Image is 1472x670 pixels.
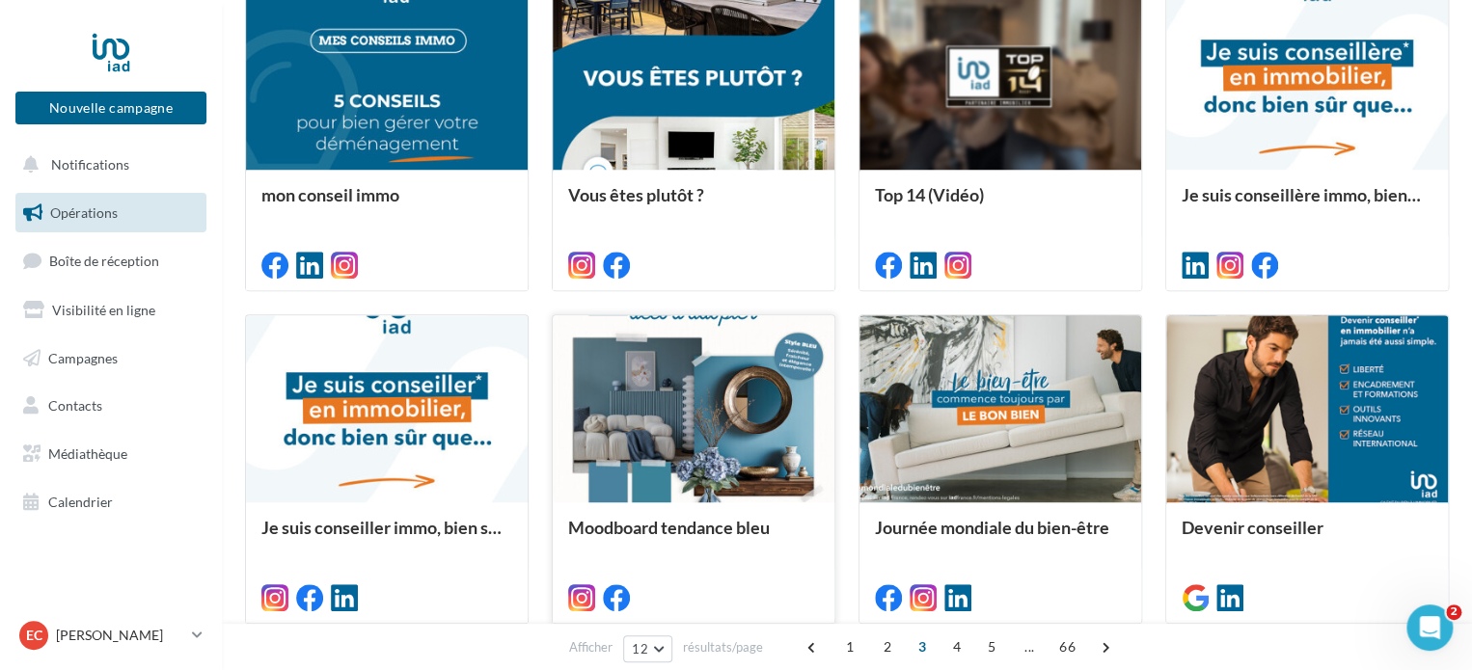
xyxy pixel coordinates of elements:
[907,631,938,662] span: 3
[56,626,184,645] p: [PERSON_NAME]
[568,518,819,556] div: Moodboard tendance bleu
[15,617,206,654] a: EC [PERSON_NAME]
[49,253,159,269] span: Boîte de réception
[48,397,102,414] span: Contacts
[12,240,210,281] a: Boîte de réception
[875,518,1126,556] div: Journée mondiale du bien-être
[15,92,206,124] button: Nouvelle campagne
[12,290,210,331] a: Visibilité en ligne
[632,641,648,657] span: 12
[1014,631,1045,662] span: ...
[50,204,118,221] span: Opérations
[1051,631,1083,662] span: 66
[834,631,865,662] span: 1
[48,445,127,462] span: Médiathèque
[569,638,613,657] span: Afficher
[976,631,1007,662] span: 5
[26,626,42,645] span: EC
[1446,604,1461,620] span: 2
[12,145,203,185] button: Notifications
[261,518,512,556] div: Je suis conseiller immo, bien sûr que
[1182,518,1432,556] div: Devenir conseiller
[12,338,210,379] a: Campagnes
[48,349,118,365] span: Campagnes
[261,185,512,224] div: mon conseil immo
[51,156,129,173] span: Notifications
[568,185,819,224] div: Vous êtes plutôt ?
[683,638,763,657] span: résultats/page
[875,185,1126,224] div: Top 14 (Vidéo)
[1406,604,1453,651] iframe: Intercom live chat
[12,386,210,426] a: Contacts
[941,631,972,662] span: 4
[52,302,155,318] span: Visibilité en ligne
[48,494,113,510] span: Calendrier
[623,635,672,662] button: 12
[872,631,903,662] span: 2
[12,434,210,474] a: Médiathèque
[12,193,210,233] a: Opérations
[12,482,210,523] a: Calendrier
[1182,185,1432,224] div: Je suis conseillère immo, bien sûr que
